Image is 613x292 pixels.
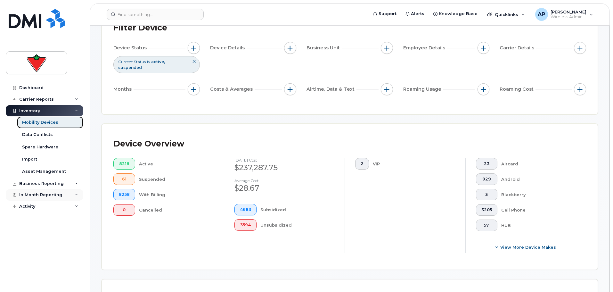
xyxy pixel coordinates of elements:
span: Wireless Admin [551,14,586,20]
div: Quicklinks [483,8,529,21]
span: 0 [119,207,130,213]
span: 8258 [119,192,130,197]
div: Active [139,158,214,170]
span: Carrier Details [500,45,536,51]
span: active [151,59,165,64]
span: AP [538,11,545,18]
button: 23 [476,158,497,170]
a: Alerts [401,7,429,20]
span: Airtime, Data & Text [306,86,356,93]
button: 3594 [234,219,257,231]
span: Device Status [113,45,149,51]
div: HUB [501,220,576,231]
h4: [DATE] cost [234,158,334,162]
span: 2 [361,161,364,166]
span: 23 [481,161,492,166]
span: Knowledge Base [439,11,478,17]
span: Quicklinks [495,12,518,17]
div: Cancelled [139,204,214,216]
div: Aircard [501,158,576,170]
span: suspended [118,65,142,70]
span: 3205 [481,207,492,213]
a: Knowledge Base [429,7,482,20]
span: Roaming Usage [403,86,443,93]
span: Costs & Averages [210,86,255,93]
span: Business Unit [306,45,342,51]
button: 0 [113,204,135,216]
button: 57 [476,220,497,231]
div: Alpesh Patel [531,8,598,21]
div: Blackberry [501,189,576,200]
span: Device Details [210,45,247,51]
button: View More Device Makes [476,241,576,253]
span: is [147,59,150,64]
span: 929 [481,177,492,182]
input: Find something... [107,9,204,20]
span: 57 [481,223,492,228]
div: Unsubsidized [260,219,335,231]
span: Months [113,86,134,93]
div: Suspended [139,173,214,185]
div: Cell Phone [501,204,576,216]
button: 4683 [234,204,257,215]
div: Filter Device [113,20,167,36]
a: Support [369,7,401,20]
div: Android [501,173,576,185]
span: 4683 [240,207,251,212]
button: 929 [476,173,497,185]
button: 8216 [113,158,135,170]
button: 61 [113,173,135,185]
div: With Billing [139,189,214,200]
span: Roaming Cost [500,86,535,93]
button: 8258 [113,189,135,200]
h4: Average cost [234,179,334,183]
button: 3 [476,189,497,200]
div: $28.67 [234,183,334,194]
span: View More Device Makes [500,244,556,250]
span: [PERSON_NAME] [551,9,586,14]
span: 3 [481,192,492,197]
button: 2 [355,158,369,170]
div: VIP [373,158,455,170]
button: 3205 [476,204,497,216]
div: Device Overview [113,136,184,152]
span: Employee Details [403,45,447,51]
div: Subsidized [260,204,335,215]
span: 3594 [240,222,251,228]
span: 8216 [119,161,130,166]
div: $237,287.75 [234,162,334,173]
span: Alerts [411,11,424,17]
span: 61 [119,177,130,182]
span: Support [379,11,396,17]
span: Current Status [118,59,146,64]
